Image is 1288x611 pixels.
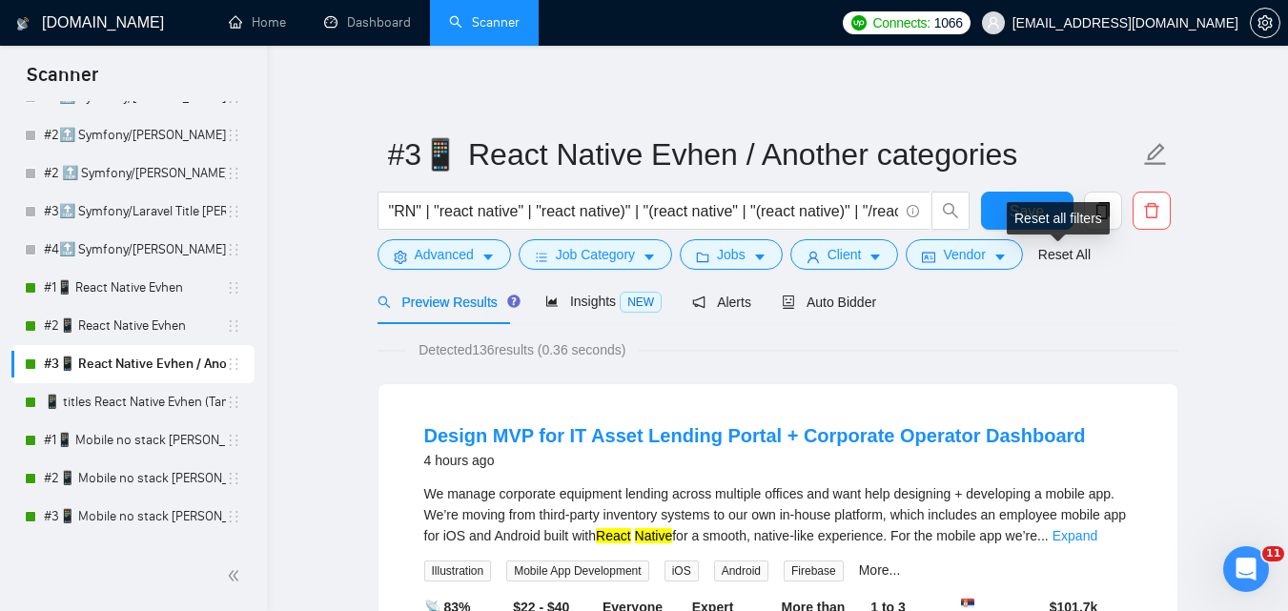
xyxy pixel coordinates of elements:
span: Jobs [717,244,746,265]
img: upwork-logo.png [851,15,867,31]
mark: Native [635,528,673,543]
span: Illustration [424,560,492,581]
span: holder [226,318,241,334]
span: 11 [1262,546,1284,561]
a: #3📱 React Native Evhen / Another categories [44,345,226,383]
span: bars [535,250,548,264]
li: #3📱 Mobile no stack Evhen Tam (-iOS) [11,498,255,536]
span: holder [226,280,241,295]
a: #2📱 React Native Evhen [44,307,226,345]
span: holder [226,128,241,143]
a: #1📱 Mobile no stack [PERSON_NAME] (-iOS) [44,421,226,459]
button: Save [981,192,1073,230]
span: setting [1251,15,1279,31]
span: Alerts [692,295,751,310]
span: info-circle [907,205,919,217]
a: #2 🔝 Symfony/[PERSON_NAME] 01/07 / Another categories [44,154,226,193]
span: Mobile App Development [506,560,648,581]
iframe: Intercom live chat [1223,546,1269,592]
mark: React [596,528,631,543]
li: 📱 titles React Native Evhen (Tam) [11,383,255,421]
span: Firebase [784,560,844,581]
li: #4📱 Mobile no stack Evhen Tam (-iOS) / Another categories [11,536,255,574]
button: settingAdvancedcaret-down [378,239,511,270]
li: #2📱 Mobile no stack Evhen Tam (-iOS) [11,459,255,498]
a: #1📱 React Native Evhen [44,269,226,307]
span: 1066 [934,12,963,33]
li: #4🔝 Symfony/Laravel Vasyl K. / Another categories [11,231,255,269]
button: search [931,192,970,230]
span: Preview Results [378,295,515,310]
span: caret-down [643,250,656,264]
span: iOS [664,560,699,581]
li: #3📱 React Native Evhen / Another categories [11,345,255,383]
span: caret-down [993,250,1007,264]
span: Job Category [556,244,635,265]
a: More... [859,562,901,578]
button: folderJobscaret-down [680,239,783,270]
button: delete [1133,192,1171,230]
span: Scanner [11,61,113,101]
a: #2🔝 Symfony/[PERSON_NAME] 28/06 & 01/07 CoverLetter changed+10/07 P.S. added [44,116,226,154]
span: edit [1143,142,1168,167]
a: #3📱 Mobile no stack [PERSON_NAME] (-iOS) [44,498,226,536]
div: We manage corporate equipment lending across multiple offices and want help designing + developin... [424,483,1132,546]
a: 📱 titles React Native Evhen (Tam) [44,383,226,421]
span: setting [394,250,407,264]
a: Expand [1053,528,1097,543]
span: holder [226,166,241,181]
span: holder [226,509,241,524]
span: ... [1037,528,1049,543]
a: #2📱 Mobile no stack [PERSON_NAME] (-iOS) [44,459,226,498]
span: user [987,16,1000,30]
span: holder [226,471,241,486]
span: search [932,202,969,219]
span: delete [1134,202,1170,219]
div: Tooltip anchor [505,293,522,310]
span: holder [226,356,241,372]
span: Connects: [872,12,930,33]
li: #2📱 React Native Evhen [11,307,255,345]
span: search [378,295,391,309]
span: NEW [620,292,662,313]
span: Client [828,244,862,265]
li: #1📱 React Native Evhen [11,269,255,307]
span: user [807,250,820,264]
span: folder [696,250,709,264]
span: Auto Bidder [782,295,876,310]
span: caret-down [753,250,767,264]
a: #3🔝 Symfony/Laravel Title [PERSON_NAME] 15/04 CoverLetter changed [44,193,226,231]
span: double-left [227,566,246,585]
span: Advanced [415,244,474,265]
span: Vendor [943,244,985,265]
li: #3🔝 Symfony/Laravel Title Vasyl K. 15/04 CoverLetter changed [11,193,255,231]
span: Android [714,560,768,581]
span: robot [782,295,795,309]
img: logo [16,9,30,39]
span: holder [226,242,241,257]
button: barsJob Categorycaret-down [519,239,672,270]
div: 4 hours ago [424,449,1086,472]
input: Scanner name... [388,131,1139,178]
div: Reset all filters [1007,202,1110,234]
span: Save [1010,199,1044,223]
a: searchScanner [449,14,520,31]
span: caret-down [869,250,882,264]
span: holder [226,395,241,410]
span: area-chart [545,295,559,308]
span: idcard [922,250,935,264]
button: setting [1250,8,1280,38]
img: 🇷🇸 [961,597,974,610]
span: holder [226,204,241,219]
a: Design MVP for IT Asset Lending Portal + Corporate Operator Dashboard [424,425,1086,446]
span: caret-down [481,250,495,264]
a: dashboardDashboard [324,14,411,31]
span: Detected 136 results (0.36 seconds) [405,339,639,360]
span: holder [226,433,241,448]
button: userClientcaret-down [790,239,899,270]
button: idcardVendorcaret-down [906,239,1022,270]
button: copy [1084,192,1122,230]
a: setting [1250,15,1280,31]
li: #2 🔝 Symfony/Laravel Vasyl K. 01/07 / Another categories [11,154,255,193]
input: Search Freelance Jobs... [389,199,898,223]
